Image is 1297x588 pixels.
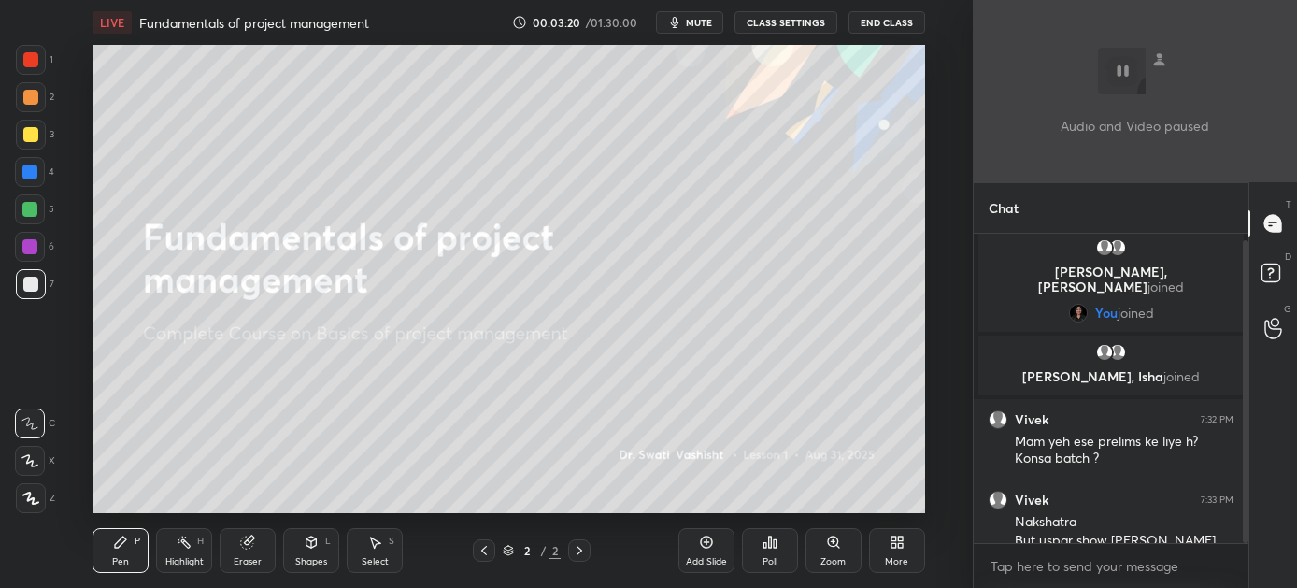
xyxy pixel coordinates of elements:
button: mute [656,11,723,34]
img: default.png [989,410,1007,429]
div: 2 [518,545,536,556]
div: L [325,537,331,546]
div: 6 [15,232,54,262]
p: D [1285,250,1291,264]
img: default.png [1108,238,1127,257]
div: Poll [763,557,777,566]
span: mute [686,16,712,29]
div: Mam yeh ese prelims ke liye h? Konsa batch ? [1015,433,1233,468]
div: Z [16,483,55,513]
div: 2 [16,82,54,112]
p: [PERSON_NAME], Isha [990,369,1233,384]
img: default.png [1108,343,1127,362]
div: Zoom [820,557,846,566]
p: T [1286,197,1291,211]
div: / [540,545,546,556]
div: S [389,537,394,546]
p: Audio and Video paused [1061,116,1209,136]
div: Highlight [165,557,204,566]
span: joined [1147,278,1184,295]
div: 1 [16,45,53,75]
span: joined [1118,306,1154,321]
div: C [15,409,55,438]
div: X [15,446,55,476]
div: Eraser [234,557,262,566]
span: You [1095,306,1118,321]
div: Add Slide [686,557,727,566]
div: Nakshatra [1015,513,1233,532]
div: 7:32 PM [1201,414,1233,425]
div: LIVE [93,11,132,34]
div: But uspar show [PERSON_NAME] tha [1015,532,1233,567]
img: default.png [1095,238,1114,257]
img: e08afb1adbab4fda801bfe2e535ac9a4.jpg [1069,304,1088,323]
div: 7 [16,269,54,299]
div: grid [974,234,1248,543]
p: G [1284,302,1291,316]
p: Chat [974,183,1033,233]
button: CLASS SETTINGS [734,11,837,34]
div: More [885,557,908,566]
div: H [197,537,204,546]
h6: Vivek [1015,492,1048,509]
img: default.png [1095,343,1114,362]
span: joined [1163,367,1200,385]
div: Select [362,557,389,566]
div: P [135,537,140,546]
div: 3 [16,120,54,150]
h4: Fundamentals of project management [139,14,369,32]
button: End Class [848,11,925,34]
img: default.png [989,491,1007,509]
div: Pen [112,557,129,566]
div: 5 [15,194,54,224]
div: 4 [15,157,54,187]
div: Shapes [295,557,327,566]
div: 7:33 PM [1201,495,1233,506]
div: 2 [549,542,561,559]
h6: Vivek [1015,411,1048,428]
p: [PERSON_NAME], [PERSON_NAME] [990,265,1233,294]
